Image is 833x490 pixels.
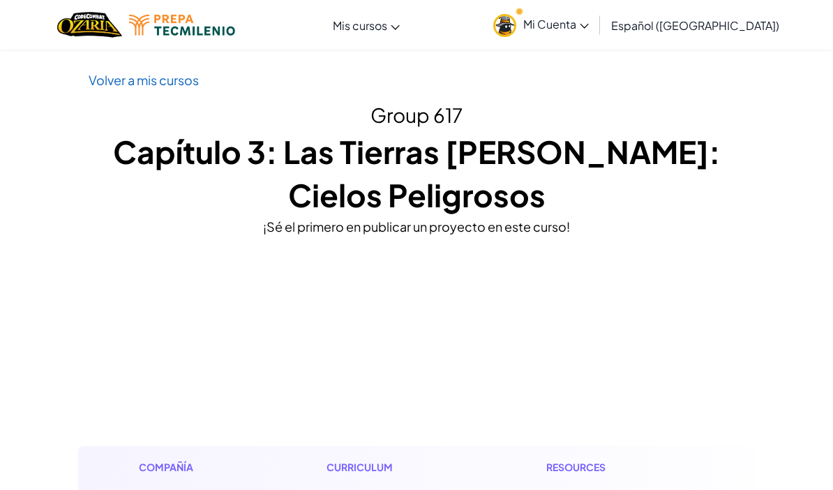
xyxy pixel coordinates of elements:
[326,6,407,44] a: Mis cursos
[57,10,122,39] img: Home
[546,460,695,475] h1: Resources
[89,216,744,237] div: ¡Sé el primero en publicar un proyecto en este curso!
[89,130,744,216] h1: Capítulo 3: Las Tierras [PERSON_NAME]: Cielos Peligrosos
[139,460,255,475] h1: Compañía
[333,18,387,33] span: Mis cursos
[523,17,589,31] span: Mi Cuenta
[89,72,199,88] a: Volver a mis cursos
[327,460,475,475] h1: Curriculum
[611,18,779,33] span: Español ([GEOGRAPHIC_DATA])
[604,6,786,44] a: Español ([GEOGRAPHIC_DATA])
[89,101,744,130] h2: Group 617
[486,3,596,47] a: Mi Cuenta
[493,14,516,37] img: avatar
[129,15,235,36] img: Tecmilenio logo
[57,10,122,39] a: Ozaria by CodeCombat logo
